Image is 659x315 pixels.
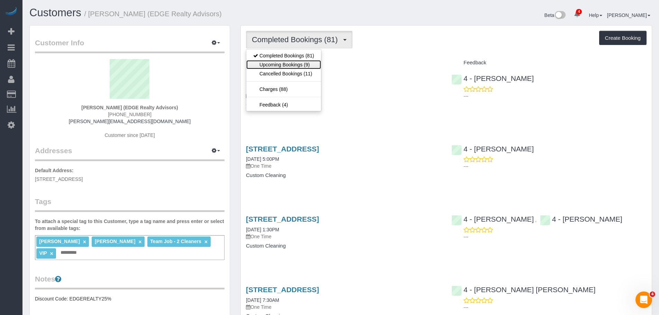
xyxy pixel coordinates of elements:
[650,291,655,297] span: 4
[246,60,321,69] a: Upcoming Bookings (9)
[108,112,152,117] span: [PHONE_NUMBER]‬
[576,9,582,15] span: 4
[589,12,602,18] a: Help
[81,105,178,110] strong: [PERSON_NAME] (EDGE Realty Advisors)
[246,69,321,78] a: Cancelled Bookings (11)
[599,31,647,45] button: Create Booking
[464,233,647,240] p: ---
[464,163,647,170] p: ---
[246,215,319,223] a: [STREET_ADDRESS]
[246,85,321,94] a: Charges (88)
[50,251,53,257] a: ×
[35,167,74,174] label: Default Address:
[246,156,279,162] a: [DATE] 5:00PM
[39,250,47,256] span: VIP
[535,217,537,223] span: ,
[84,10,222,18] small: / [PERSON_NAME] (EDGE Realty Advisors)
[451,74,534,82] a: 4 - [PERSON_NAME]
[35,274,225,289] legend: Notes
[246,233,441,240] p: One Time
[451,145,534,153] a: 4 - [PERSON_NAME]
[246,163,441,169] p: One Time
[35,38,225,53] legend: Customer Info
[246,286,319,294] a: [STREET_ADDRESS]
[35,176,83,182] span: [STREET_ADDRESS]
[246,173,441,178] h4: Custom Cleaning
[138,239,141,245] a: ×
[69,119,191,124] a: [PERSON_NAME][EMAIL_ADDRESS][DOMAIN_NAME]
[570,7,584,22] a: 4
[635,291,652,308] iframe: Intercom live chat
[246,227,279,232] a: [DATE] 1:30PM
[451,286,596,294] a: 4 - [PERSON_NAME] [PERSON_NAME]
[464,304,647,311] p: ---
[544,12,566,18] a: Beta
[607,12,650,18] a: [PERSON_NAME]
[464,93,647,100] p: ---
[29,7,81,19] a: Customers
[150,239,201,244] span: Team Job - 2 Cleaners
[35,218,225,232] label: To attach a special tag to this Customer, type a tag name and press enter or select from availabl...
[554,11,566,20] img: New interface
[246,145,319,153] a: [STREET_ADDRESS]
[104,132,155,138] span: Customer since [DATE]
[246,304,441,311] p: One Time
[540,215,622,223] a: 4 - [PERSON_NAME]
[35,295,225,302] pre: Discount Code: EDGEREALTY25%
[39,239,80,244] span: [PERSON_NAME]
[451,60,647,66] h4: Feedback
[83,239,86,245] a: ×
[246,102,441,108] h4: Custom Cleaning
[35,196,225,212] legend: Tags
[4,7,18,17] img: Automaid Logo
[246,297,279,303] a: [DATE] 7:30AM
[95,239,135,244] span: [PERSON_NAME]
[451,215,534,223] a: 4 - [PERSON_NAME]
[246,60,441,66] h4: Service
[246,243,441,249] h4: Custom Cleaning
[246,92,441,99] p: One Time
[246,31,353,48] button: Completed Bookings (81)
[246,100,321,109] a: Feedback (4)
[204,239,208,245] a: ×
[252,35,341,44] span: Completed Bookings (81)
[246,51,321,60] a: Completed Bookings (81)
